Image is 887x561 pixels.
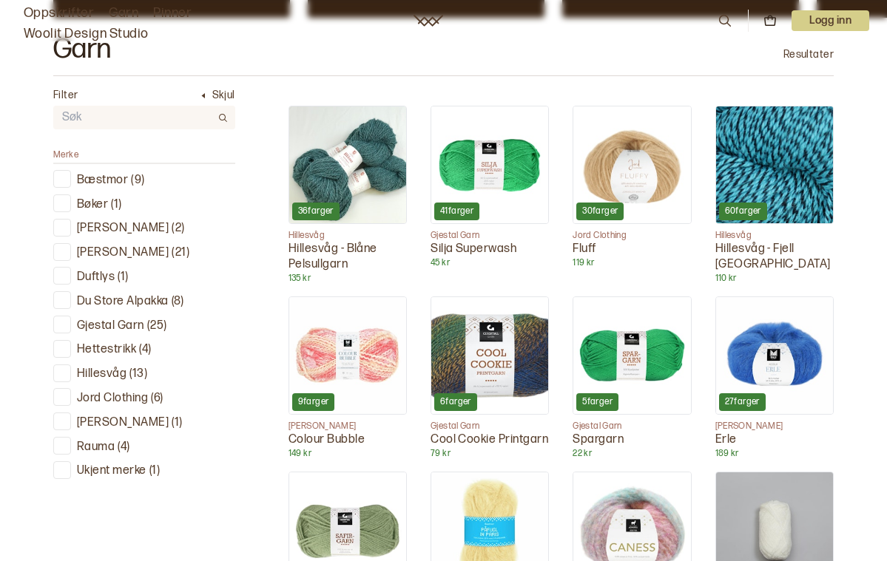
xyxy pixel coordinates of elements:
[77,173,128,188] p: Bæstmor
[715,273,834,285] p: 110 kr
[582,396,613,408] p: 5 farger
[298,205,334,217] p: 36 farger
[573,448,691,460] p: 22 kr
[289,242,407,273] p: Hillesvåg - Blåne Pelsullgarn
[289,432,407,448] p: Colour Bubble
[573,432,691,448] p: Spargarn
[118,270,128,285] p: ( 1 )
[111,197,121,213] p: ( 1 )
[53,107,212,129] input: Søk
[440,205,473,217] p: 41 farger
[573,230,691,242] p: Jord Clothing
[715,448,834,460] p: 189 kr
[573,242,691,257] p: Fluff
[129,367,147,382] p: ( 13 )
[414,15,443,27] a: Woolit
[109,3,138,24] a: Garn
[77,391,148,407] p: Jord Clothing
[172,294,183,310] p: ( 8 )
[151,391,163,407] p: ( 6 )
[289,448,407,460] p: 149 kr
[573,106,690,223] img: Fluff
[77,294,169,310] p: Du Store Alpakka
[573,296,691,460] a: Spargarn5fargerGjestal GarnSpargarn22 kr
[431,432,549,448] p: Cool Cookie Printgarn
[716,297,833,414] img: Erle
[131,173,144,188] p: ( 9 )
[431,230,549,242] p: Gjestal Garn
[715,106,834,285] a: Hillesvåg - Fjell Sokkegarn60fargerHillesvågHillesvåg - Fjell [GEOGRAPHIC_DATA]110 kr
[289,106,407,285] a: Hillesvåg - Blåne Pelsullgarn36fargerHillesvågHillesvåg - Blåne Pelsullgarn135 kr
[725,396,760,408] p: 27 farger
[289,230,407,242] p: Hillesvåg
[298,396,329,408] p: 9 farger
[573,297,690,414] img: Spargarn
[431,421,549,432] p: Gjestal Garn
[77,463,146,479] p: Ukjent merke
[77,270,115,285] p: Duftlys
[24,24,149,44] a: Woolit Design Studio
[716,106,833,223] img: Hillesvåg - Fjell Sokkegarn
[77,221,169,237] p: [PERSON_NAME]
[147,319,167,334] p: ( 25 )
[440,396,471,408] p: 6 farger
[77,197,108,213] p: Bøker
[139,342,151,358] p: ( 4 )
[149,463,160,479] p: ( 1 )
[582,205,618,217] p: 30 farger
[792,10,869,31] p: Logg inn
[53,149,78,160] span: Merke
[431,242,549,257] p: Silja Superwash
[53,35,112,64] h2: Garn
[715,432,834,448] p: Erle
[289,106,406,223] img: Hillesvåg - Blåne Pelsullgarn
[289,296,407,460] a: Colour Bubble9farger[PERSON_NAME]Colour Bubble149 kr
[715,296,834,460] a: Erle27farger[PERSON_NAME]Erle189 kr
[77,367,127,382] p: Hillesvåg
[77,415,169,431] p: [PERSON_NAME]
[118,440,129,455] p: ( 4 )
[715,421,834,432] p: [PERSON_NAME]
[783,47,834,62] p: Resultater
[289,297,406,414] img: Colour Bubble
[172,245,189,261] p: ( 21 )
[77,342,136,358] p: Hettestrikk
[53,88,78,103] p: Filter
[77,319,144,334] p: Gjestal Garn
[725,205,761,217] p: 60 farger
[24,3,94,24] a: Oppskrifter
[431,257,549,269] p: 45 kr
[153,3,192,24] a: Pinner
[289,421,407,432] p: [PERSON_NAME]
[715,242,834,273] p: Hillesvåg - Fjell [GEOGRAPHIC_DATA]
[431,448,549,460] p: 79 kr
[715,230,834,242] p: Hillesvåg
[431,106,548,223] img: Silja Superwash
[172,415,182,431] p: ( 1 )
[77,245,169,261] p: [PERSON_NAME]
[573,106,691,269] a: Fluff30fargerJord ClothingFluff119 kr
[573,421,691,432] p: Gjestal Garn
[172,221,184,237] p: ( 2 )
[212,88,235,103] p: Skjul
[431,296,549,460] a: Cool Cookie Printgarn6fargerGjestal GarnCool Cookie Printgarn79 kr
[431,106,549,269] a: Silja Superwash41fargerGjestal GarnSilja Superwash45 kr
[573,257,691,269] p: 119 kr
[792,10,869,31] button: User dropdown
[77,440,115,455] p: Rauma
[289,273,407,285] p: 135 kr
[431,297,548,414] img: Cool Cookie Printgarn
